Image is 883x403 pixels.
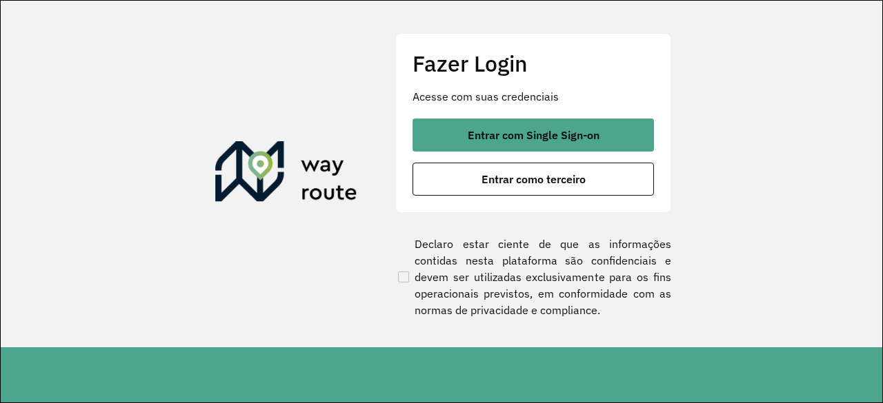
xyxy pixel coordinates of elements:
[482,174,586,185] span: Entrar como terceiro
[413,118,654,152] button: button
[468,130,599,141] span: Entrar com Single Sign-on
[215,141,357,207] img: Roteirizador AmbevTech
[413,88,654,105] p: Acesse com suas credenciais
[413,163,654,196] button: button
[395,236,671,318] label: Declaro estar ciente de que as informações contidas nesta plataforma são confidenciais e devem se...
[413,50,654,76] h2: Fazer Login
